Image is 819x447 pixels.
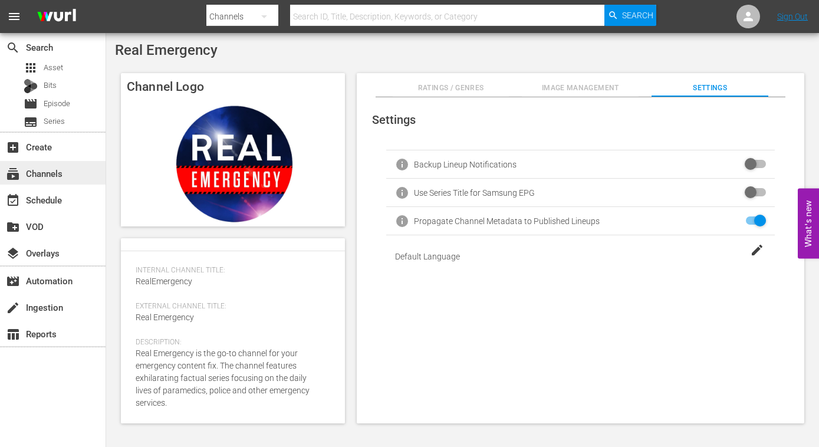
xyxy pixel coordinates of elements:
[395,186,409,200] span: info
[44,80,57,91] span: Bits
[622,5,653,26] span: Search
[414,216,600,226] div: Propagate Channel Metadata to Published Lineups
[395,252,460,261] span: Default Language
[6,167,20,181] span: Channels
[393,82,509,94] span: Ratings / Genres
[7,9,21,24] span: menu
[24,115,38,129] span: Series
[44,62,63,74] span: Asset
[44,98,70,110] span: Episode
[121,100,345,226] img: Real Emergency
[372,113,416,127] span: Settings
[136,302,324,311] span: External Channel Title:
[136,277,192,286] span: RealEmergency
[6,41,20,55] span: Search
[6,274,20,288] span: Automation
[136,266,324,275] span: Internal Channel Title:
[115,42,218,58] span: Real Emergency
[121,73,345,100] h4: Channel Logo
[395,157,409,172] span: info
[28,3,85,31] img: ans4CAIJ8jUAAAAAAAAAAAAAAAAAAAAAAAAgQb4GAAAAAAAAAAAAAAAAAAAAAAAAJMjXAAAAAAAAAAAAAAAAAAAAAAAAgAT5G...
[798,189,819,259] button: Open Feedback Widget
[6,301,20,315] span: Ingestion
[6,193,20,208] span: Schedule
[24,97,38,111] span: Episode
[136,338,324,347] span: Description:
[604,5,656,26] button: Search
[6,140,20,155] span: Create
[6,327,20,341] span: Reports
[652,82,768,94] span: Settings
[414,188,535,198] div: Use Series Title for Samsung EPG
[777,12,808,21] a: Sign Out
[136,313,194,322] span: Real Emergency
[414,160,517,169] div: Backup Lineup Notifications
[24,79,38,93] div: Bits
[6,220,20,234] span: VOD
[395,214,409,228] span: info
[522,82,639,94] span: Image Management
[6,246,20,261] span: Overlays
[24,61,38,75] span: Asset
[44,116,65,127] span: Series
[136,349,310,407] span: Real Emergency is the go-to channel for your emergency content fix. The channel features exhilara...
